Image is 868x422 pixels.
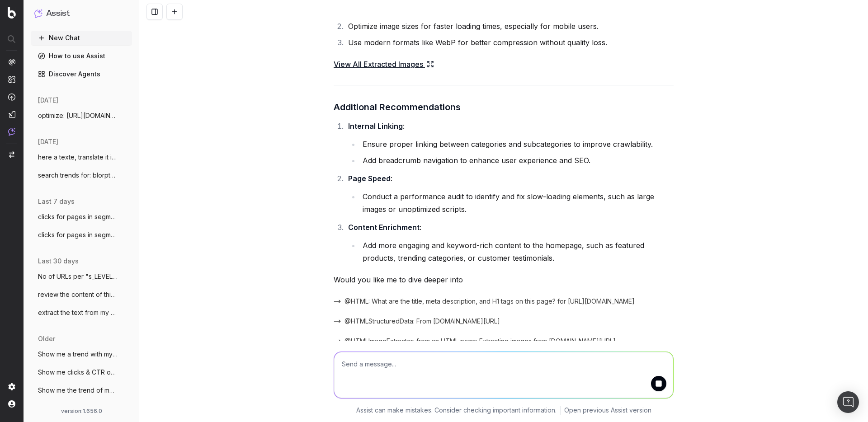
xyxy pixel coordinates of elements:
[334,273,674,286] p: Would you like me to dive deeper into
[837,391,859,413] div: Open Intercom Messenger
[31,347,132,361] button: Show me a trend with my website's clicks
[334,317,511,326] button: @HTMLStructuredData: From [DOMAIN_NAME][URL]
[38,257,79,266] span: last 30 days
[38,230,118,239] span: clicks for pages in segmentation s_LEVEL
[360,138,674,150] li: Ensure proper linking between categories and subcategories to improve crawlability.
[345,120,674,167] li: :
[31,305,132,320] button: extract the text from my page: [URL]
[356,406,557,415] p: Assist can make mistakes. Consider checking important information.
[360,239,674,264] li: Add more engaging and keyword-rich content to the homepage, such as featured products, trending c...
[8,400,15,408] img: My account
[31,383,132,398] button: Show me the trend of my website's clicks
[8,75,15,83] img: Intelligence
[31,150,132,164] button: here a texte, translate it in english U
[38,137,58,146] span: [DATE]
[8,58,15,66] img: Analytics
[334,297,646,306] button: @HTML: What are the title, meta description, and H1 tags on this page? for [URL][DOMAIN_NAME]
[34,408,128,415] div: version: 1.656.0
[31,228,132,242] button: clicks for pages in segmentation s_LEVEL
[360,154,674,167] li: Add breadcrumb navigation to enhance user experience and SEO.
[564,406,651,415] a: Open previous Assist version
[38,171,118,180] span: search trends for: blorptastic furniture
[38,96,58,105] span: [DATE]
[9,151,14,158] img: Switch project
[38,386,118,395] span: Show me the trend of my website's clicks
[345,221,674,264] li: :
[31,168,132,183] button: search trends for: blorptastic furniture
[344,337,616,346] span: @HTMLImageExtractor: from an HTML page: Extracting images from [DOMAIN_NAME][URL]
[334,337,627,346] button: @HTMLImageExtractor: from an HTML page: Extracting images from [DOMAIN_NAME][URL]
[31,67,132,81] a: Discover Agents
[34,7,128,20] button: Assist
[31,365,132,380] button: Show me clicks & CTR on last 7 days vs p
[348,223,420,232] strong: Content Enrichment
[334,100,674,114] h3: Additional Recommendations
[345,172,674,216] li: :
[38,212,118,221] span: clicks for pages in segmentation s_LEVEL
[31,49,132,63] a: How to use Assist
[38,153,118,162] span: here a texte, translate it in english U
[8,383,15,390] img: Setting
[8,111,15,118] img: Studio
[344,297,635,306] span: @HTML: What are the title, meta description, and H1 tags on this page? for [URL][DOMAIN_NAME]
[31,210,132,224] button: clicks for pages in segmentation s_LEVEL
[8,7,16,19] img: Botify logo
[334,58,434,70] a: View All Extracted Images
[344,317,500,326] span: @HTMLStructuredData: From [DOMAIN_NAME][URL]
[31,287,132,302] button: review the content of this page and prop
[38,368,118,377] span: Show me clicks & CTR on last 7 days vs p
[38,308,118,317] span: extract the text from my page: [URL]
[31,31,132,45] button: New Chat
[38,334,55,343] span: older
[38,290,118,299] span: review the content of this page and prop
[8,93,15,101] img: Activation
[31,108,132,123] button: optimize: [URL][DOMAIN_NAME][PERSON_NAME]
[38,111,118,120] span: optimize: [URL][DOMAIN_NAME][PERSON_NAME]
[38,197,75,206] span: last 7 days
[34,9,42,18] img: Assist
[348,174,391,183] strong: Page Speed
[46,7,70,20] h1: Assist
[345,36,674,49] li: Use modern formats like WebP for better compression without quality loss.
[38,272,118,281] span: No of URLs per "s_LEVEL2_FOLDERS"
[8,128,15,136] img: Assist
[38,350,118,359] span: Show me a trend with my website's clicks
[31,401,132,416] button: clicks & ctr data for last 7 days
[345,20,674,33] li: Optimize image sizes for faster loading times, especially for mobile users.
[31,269,132,284] button: No of URLs per "s_LEVEL2_FOLDERS"
[348,122,403,131] strong: Internal Linking
[360,190,674,216] li: Conduct a performance audit to identify and fix slow-loading elements, such as large images or un...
